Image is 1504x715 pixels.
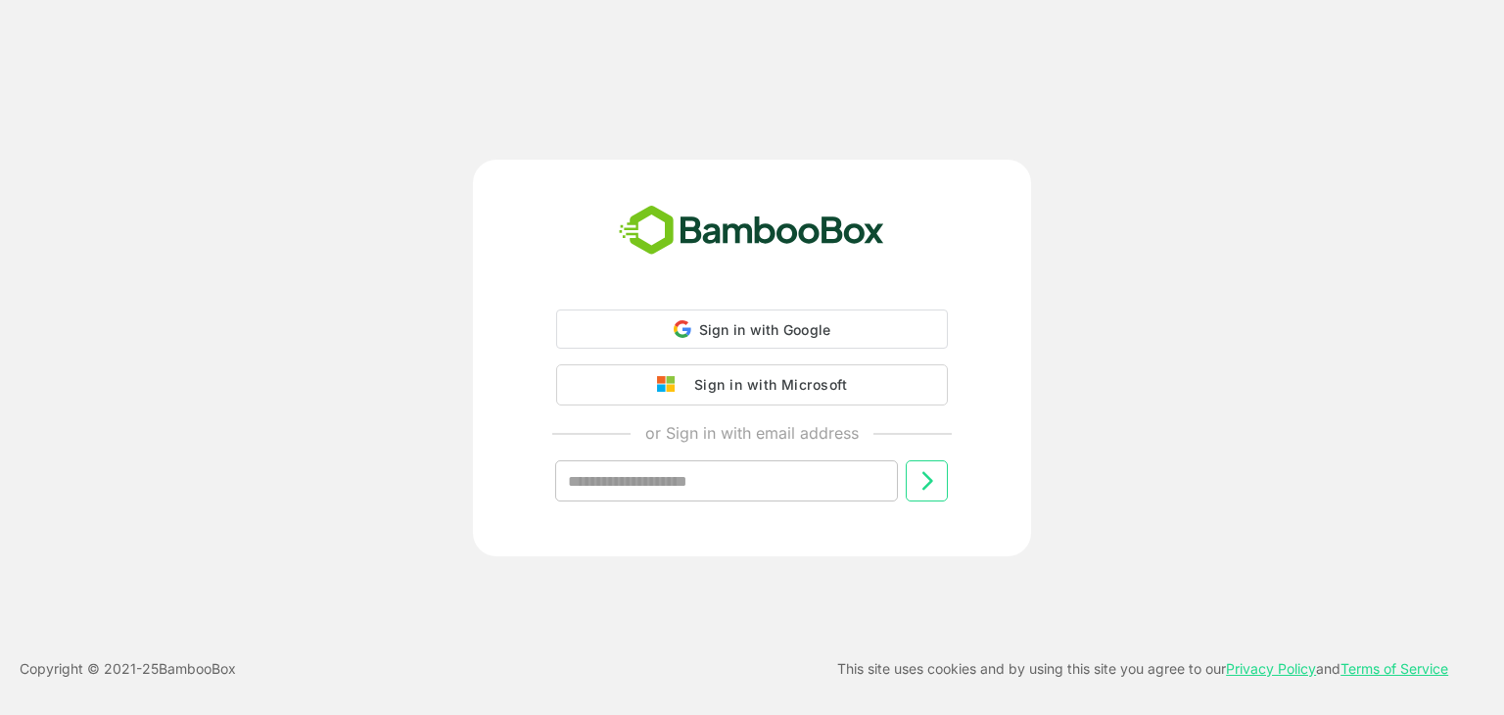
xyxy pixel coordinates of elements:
[684,372,847,398] div: Sign in with Microsoft
[837,657,1448,681] p: This site uses cookies and by using this site you agree to our and
[20,657,236,681] p: Copyright © 2021- 25 BambooBox
[645,421,859,445] p: or Sign in with email address
[608,199,895,263] img: bamboobox
[657,376,684,394] img: google
[699,321,831,338] span: Sign in with Google
[1226,660,1316,677] a: Privacy Policy
[1340,660,1448,677] a: Terms of Service
[556,310,948,349] div: Sign in with Google
[556,364,948,405] button: Sign in with Microsoft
